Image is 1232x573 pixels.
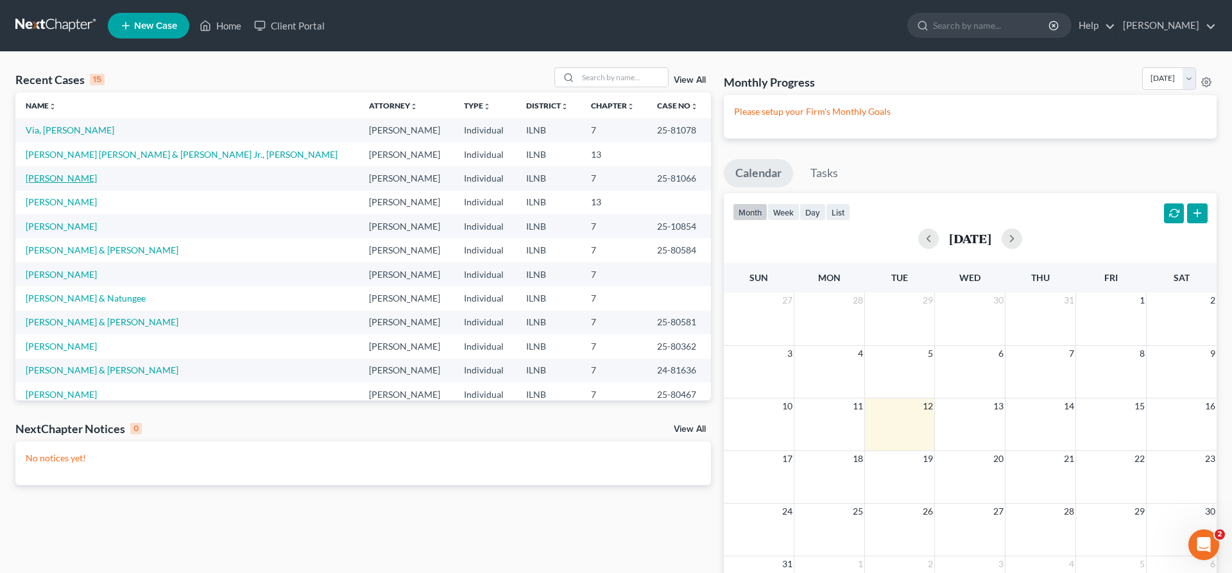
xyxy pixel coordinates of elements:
td: 25-80584 [647,238,710,262]
a: [PERSON_NAME] [1116,14,1216,37]
td: 7 [581,118,647,142]
a: Calendar [724,159,793,187]
a: [PERSON_NAME] [26,341,97,352]
td: [PERSON_NAME] [359,382,454,406]
a: Via, [PERSON_NAME] [26,124,114,135]
span: 5 [927,346,934,361]
td: 24-81636 [647,359,710,382]
span: Sun [749,272,768,283]
td: Individual [454,142,516,166]
span: 30 [1204,504,1217,519]
span: 25 [851,504,864,519]
i: unfold_more [561,103,569,110]
td: 7 [581,359,647,382]
span: 9 [1209,346,1217,361]
td: [PERSON_NAME] [359,311,454,334]
span: 19 [921,451,934,466]
td: 25-80362 [647,334,710,358]
td: [PERSON_NAME] [359,214,454,238]
span: 3 [997,556,1005,572]
input: Search by name... [578,68,668,87]
span: 16 [1204,398,1217,414]
a: [PERSON_NAME] [26,389,97,400]
span: 3 [786,346,794,361]
td: [PERSON_NAME] [359,286,454,310]
td: 7 [581,382,647,406]
a: [PERSON_NAME] [26,173,97,184]
i: unfold_more [49,103,56,110]
td: ILNB [516,334,581,358]
td: 7 [581,166,647,190]
span: 6 [1209,556,1217,572]
span: 5 [1138,556,1146,572]
div: 0 [130,423,142,434]
span: 28 [851,293,864,308]
a: Chapterunfold_more [591,101,635,110]
a: [PERSON_NAME] & Natungee [26,293,146,304]
span: Mon [818,272,841,283]
p: Please setup your Firm's Monthly Goals [734,105,1206,118]
span: Fri [1104,272,1118,283]
div: Recent Cases [15,72,105,87]
td: Individual [454,286,516,310]
a: [PERSON_NAME] & [PERSON_NAME] [26,316,178,327]
span: 4 [1068,556,1075,572]
button: week [767,203,800,221]
td: Individual [454,334,516,358]
td: Individual [454,191,516,214]
a: Districtunfold_more [526,101,569,110]
td: ILNB [516,191,581,214]
td: [PERSON_NAME] [359,166,454,190]
iframe: Intercom live chat [1188,529,1219,560]
td: Individual [454,311,516,334]
td: 25-81078 [647,118,710,142]
span: 21 [1063,451,1075,466]
span: Sat [1174,272,1190,283]
span: 6 [997,346,1005,361]
span: 31 [1063,293,1075,308]
td: Individual [454,382,516,406]
td: ILNB [516,359,581,382]
td: 13 [581,191,647,214]
td: Individual [454,262,516,286]
span: 23 [1204,451,1217,466]
a: [PERSON_NAME] [26,269,97,280]
i: unfold_more [627,103,635,110]
td: 7 [581,334,647,358]
div: NextChapter Notices [15,421,142,436]
a: Nameunfold_more [26,101,56,110]
td: ILNB [516,382,581,406]
td: Individual [454,166,516,190]
button: month [733,203,767,221]
span: 27 [781,293,794,308]
span: 18 [851,451,864,466]
span: Wed [959,272,980,283]
td: [PERSON_NAME] [359,191,454,214]
a: View All [674,425,706,434]
span: New Case [134,21,177,31]
td: 7 [581,214,647,238]
span: 27 [992,504,1005,519]
td: 25-80581 [647,311,710,334]
a: Client Portal [248,14,331,37]
i: unfold_more [690,103,698,110]
span: 7 [1068,346,1075,361]
span: 1 [857,556,864,572]
span: 20 [992,451,1005,466]
span: 2 [1215,529,1225,540]
td: [PERSON_NAME] [359,359,454,382]
td: ILNB [516,142,581,166]
a: Tasks [799,159,850,187]
button: list [826,203,850,221]
td: ILNB [516,238,581,262]
span: 11 [851,398,864,414]
td: ILNB [516,262,581,286]
a: Attorneyunfold_more [369,101,418,110]
td: Individual [454,214,516,238]
div: 15 [90,74,105,85]
span: 13 [992,398,1005,414]
td: 7 [581,311,647,334]
a: [PERSON_NAME] & [PERSON_NAME] [26,244,178,255]
span: Tue [891,272,908,283]
td: [PERSON_NAME] [359,238,454,262]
